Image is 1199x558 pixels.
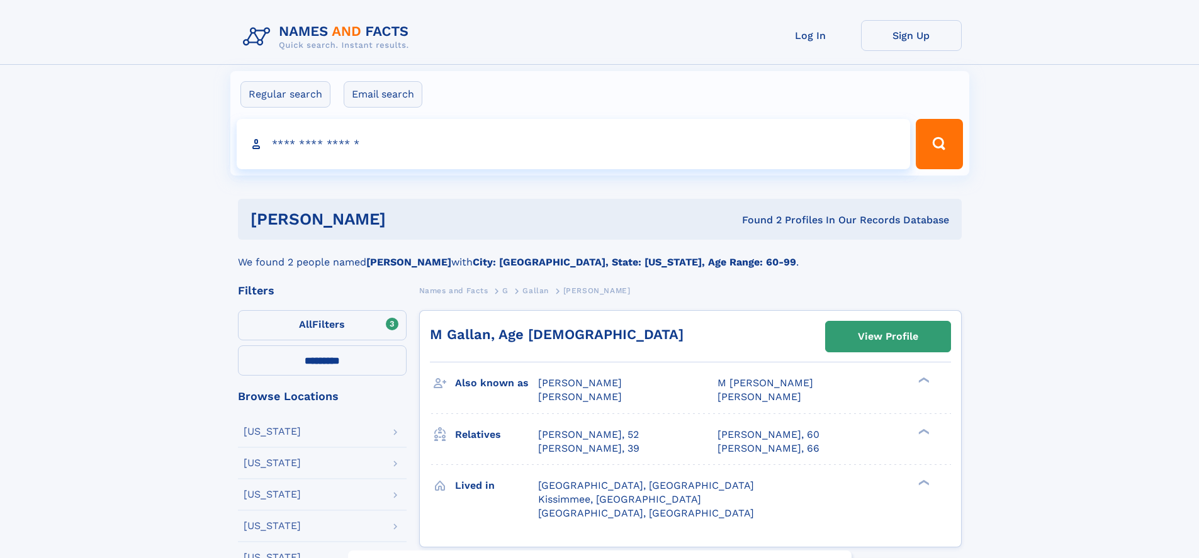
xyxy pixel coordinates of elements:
a: Names and Facts [419,282,488,298]
a: [PERSON_NAME], 39 [538,442,639,455]
a: Gallan [522,282,549,298]
h3: Also known as [455,372,538,394]
span: [PERSON_NAME] [563,286,631,295]
div: [US_STATE] [244,521,301,531]
span: [GEOGRAPHIC_DATA], [GEOGRAPHIC_DATA] [538,507,754,519]
img: Logo Names and Facts [238,20,419,54]
span: [PERSON_NAME] [538,391,622,403]
h1: [PERSON_NAME] [250,211,564,227]
span: [PERSON_NAME] [538,377,622,389]
a: View Profile [826,321,950,352]
div: ❯ [915,478,930,486]
div: ❯ [915,376,930,384]
span: G [502,286,509,295]
div: We found 2 people named with . [238,240,962,270]
h3: Lived in [455,475,538,496]
div: Browse Locations [238,391,407,402]
a: G [502,282,509,298]
div: [US_STATE] [244,489,301,499]
div: View Profile [858,322,918,351]
h3: Relatives [455,424,538,445]
div: Filters [238,285,407,296]
label: Regular search [240,81,330,108]
a: M Gallan, Age [DEMOGRAPHIC_DATA] [430,326,684,342]
a: Sign Up [861,20,962,51]
b: City: [GEOGRAPHIC_DATA], State: [US_STATE], Age Range: 60-99 [473,256,796,268]
span: [PERSON_NAME] [718,391,801,403]
a: [PERSON_NAME], 66 [718,442,819,455]
button: Search Button [916,119,962,169]
a: [PERSON_NAME], 60 [718,428,819,442]
div: ❯ [915,427,930,435]
span: Kissimmee, [GEOGRAPHIC_DATA] [538,493,701,505]
label: Filters [238,310,407,340]
a: [PERSON_NAME], 52 [538,428,639,442]
label: Email search [344,81,422,108]
span: All [299,318,312,330]
div: [US_STATE] [244,427,301,437]
div: [US_STATE] [244,458,301,468]
a: Log In [760,20,861,51]
span: [GEOGRAPHIC_DATA], [GEOGRAPHIC_DATA] [538,479,754,491]
div: Found 2 Profiles In Our Records Database [564,213,949,227]
b: [PERSON_NAME] [366,256,451,268]
span: M [PERSON_NAME] [718,377,813,389]
span: Gallan [522,286,549,295]
input: search input [237,119,911,169]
